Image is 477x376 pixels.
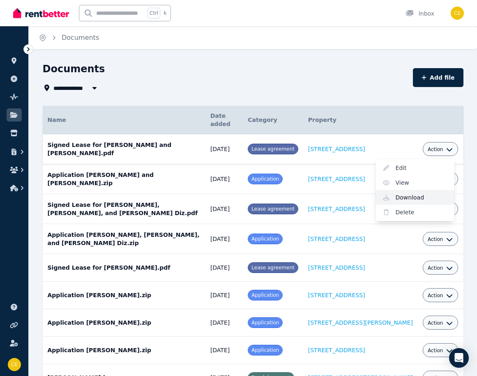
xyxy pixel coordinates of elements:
h1: Documents [43,62,105,76]
button: Action [428,292,453,299]
div: Inbox [406,9,434,18]
img: Cheryl Evans [8,358,21,371]
a: [STREET_ADDRESS] [308,347,365,353]
a: [STREET_ADDRESS] [308,236,365,242]
td: Signed Lease for [PERSON_NAME].pdf [43,254,205,282]
a: [STREET_ADDRESS] [308,176,365,182]
span: k [164,10,166,16]
span: Application [251,320,279,326]
span: Action [428,265,443,271]
td: Application [PERSON_NAME] and [PERSON_NAME].zip [43,164,205,194]
a: [STREET_ADDRESS] [308,264,365,271]
button: Add file [413,68,463,87]
span: Application [251,236,279,242]
span: Action [428,146,443,153]
nav: Breadcrumb [29,26,109,49]
td: [DATE] [205,282,243,309]
span: Action [428,292,443,299]
td: [DATE] [205,309,243,337]
button: Action [428,320,453,326]
td: Application [PERSON_NAME], [PERSON_NAME], and [PERSON_NAME] Diz.zip [43,224,205,254]
div: Open Intercom Messenger [449,348,469,368]
td: [DATE] [205,337,243,364]
th: Date added [205,106,243,134]
td: Application [PERSON_NAME].zip [43,282,205,309]
span: Ctrl [147,8,160,18]
td: [DATE] [205,134,243,164]
td: Application [PERSON_NAME].zip [43,337,205,364]
button: Action [428,146,453,153]
span: Action [428,347,443,354]
a: [STREET_ADDRESS] [308,292,365,298]
span: Lease agreement [251,265,294,271]
a: Download [376,190,454,205]
button: Action [428,265,453,271]
img: Cheryl Evans [451,7,464,20]
td: Signed Lease for [PERSON_NAME], [PERSON_NAME], and [PERSON_NAME] Diz.pdf [43,194,205,224]
a: [STREET_ADDRESS][PERSON_NAME] [308,319,413,326]
button: Action [428,236,453,243]
button: Action [428,347,453,354]
a: View [376,175,454,190]
a: [STREET_ADDRESS] [308,206,365,212]
td: Application [PERSON_NAME].zip [43,309,205,337]
td: Signed Lease for [PERSON_NAME] and [PERSON_NAME].pdf [43,134,205,164]
span: Application [251,347,279,353]
td: [DATE] [205,194,243,224]
img: RentBetter [13,7,69,19]
td: [DATE] [205,224,243,254]
td: [DATE] [205,254,243,282]
a: Documents [62,34,99,41]
span: Lease agreement [251,206,294,212]
div: Action [376,159,454,221]
span: Action [428,320,443,326]
span: Action [428,236,443,243]
a: Edit [376,160,454,175]
th: Category [243,106,303,134]
th: Property [303,106,418,134]
a: [STREET_ADDRESS] [308,146,365,152]
span: Application [251,176,279,182]
td: [DATE] [205,164,243,194]
a: Delete [376,205,454,220]
span: Lease agreement [251,146,294,152]
span: Name [48,117,66,123]
span: Application [251,292,279,298]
